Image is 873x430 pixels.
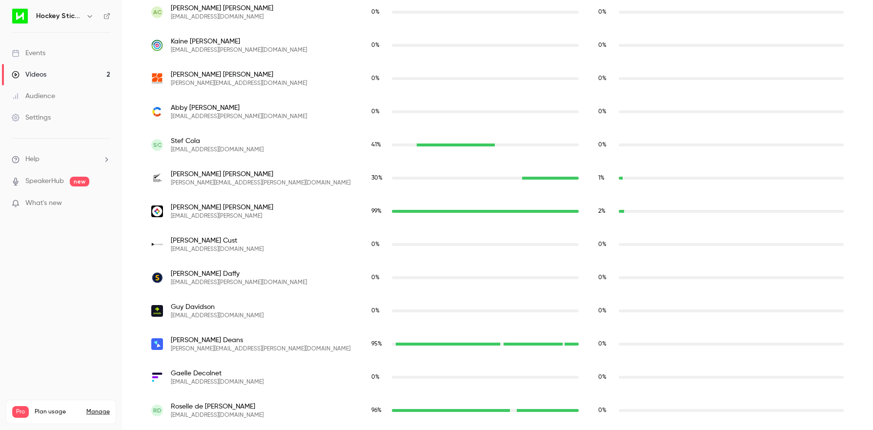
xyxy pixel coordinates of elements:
span: 0 % [598,341,607,347]
span: Live watch time [371,240,387,249]
div: jeannette.connon@nzte.govt.nz [142,162,853,195]
span: Live watch time [371,273,387,282]
span: 95 % [371,341,382,347]
div: Audience [12,91,55,101]
img: onside.co [151,305,163,317]
span: Replay watch time [598,406,614,415]
span: [EMAIL_ADDRESS][PERSON_NAME][DOMAIN_NAME] [171,113,307,121]
h6: Hockey Stick Advisory [36,11,82,21]
span: [PERSON_NAME][EMAIL_ADDRESS][PERSON_NAME][DOMAIN_NAME] [171,345,350,353]
span: 0 % [598,308,607,314]
span: Replay watch time [598,141,614,149]
div: kaine.cauchi@dotdigital.com [142,29,853,62]
li: help-dropdown-opener [12,154,110,164]
span: Gaelle Decolnet [171,369,264,378]
span: Replay watch time [598,240,614,249]
span: AC [153,8,162,17]
iframe: Noticeable Trigger [99,199,110,208]
span: 0 % [598,142,607,148]
span: 0 % [598,275,607,281]
span: [PERSON_NAME] Daffy [171,269,307,279]
span: Replay watch time [598,307,614,315]
span: Live watch time [371,174,387,183]
span: Replay watch time [598,273,614,282]
span: 0 % [371,42,380,48]
a: Manage [86,408,110,416]
span: Live watch time [371,373,387,382]
span: Replay watch time [598,74,614,83]
span: [EMAIL_ADDRESS][DOMAIN_NAME] [171,146,264,154]
span: Replay watch time [598,174,614,183]
span: Live watch time [371,307,387,315]
span: 0 % [371,242,380,247]
span: Replay watch time [598,207,614,216]
span: [PERSON_NAME] [PERSON_NAME] [171,70,307,80]
img: tapestry.ai [151,205,163,217]
div: dane.costello@tapestry.ai [142,195,853,228]
span: Plan usage [35,408,81,416]
span: 99 % [371,208,382,214]
span: 0 % [598,242,607,247]
img: styck.com.au [151,272,163,284]
span: 0 % [598,42,607,48]
span: 0 % [598,9,607,15]
a: SpeakerHub [25,176,64,186]
img: nzte.govt.nz [151,172,163,184]
span: 2 % [598,208,606,214]
span: Roselle de [PERSON_NAME] [171,402,264,411]
span: [PERSON_NAME][EMAIL_ADDRESS][PERSON_NAME][DOMAIN_NAME] [171,179,350,187]
span: [EMAIL_ADDRESS][PERSON_NAME] [171,212,273,220]
span: [EMAIL_ADDRESS][PERSON_NAME][DOMAIN_NAME] [171,279,307,287]
span: Replay watch time [598,107,614,116]
img: helloclever.co [151,338,163,350]
span: Live watch time [371,8,387,17]
span: [PERSON_NAME] Deans [171,335,350,345]
span: 0 % [598,408,607,413]
div: sc@hyperhq.com [142,228,853,261]
div: abby.cohen@contentful.com [142,95,853,128]
span: 0 % [598,374,607,380]
span: Live watch time [371,41,387,50]
span: 0 % [598,109,607,115]
span: [EMAIL_ADDRESS][DOMAIN_NAME] [171,411,264,419]
span: Replay watch time [598,373,614,382]
span: 41 % [371,142,381,148]
span: 0 % [371,109,380,115]
span: Live watch time [371,141,387,149]
span: Replay watch time [598,41,614,50]
span: 0 % [371,374,380,380]
span: [EMAIL_ADDRESS][DOMAIN_NAME] [171,312,264,320]
span: [EMAIL_ADDRESS][DOMAIN_NAME] [171,246,264,253]
span: Guy Davidson [171,302,264,312]
span: Live watch time [371,207,387,216]
span: 0 % [371,275,380,281]
span: Live watch time [371,340,387,348]
span: Kaine [PERSON_NAME] [171,37,307,46]
span: Stef Cola [171,136,264,146]
span: Rd [153,406,162,415]
span: 0 % [598,76,607,82]
span: [EMAIL_ADDRESS][DOMAIN_NAME] [171,13,273,21]
img: contentful.com [151,106,163,118]
div: gaelle.decolnet@fluentcommerce.com [142,361,853,394]
span: new [70,177,89,186]
img: dotdigital.com [151,40,163,51]
span: 0 % [371,9,380,15]
span: 1 % [598,175,605,181]
span: [EMAIL_ADDRESS][DOMAIN_NAME] [171,378,264,386]
span: Live watch time [371,107,387,116]
span: Replay watch time [598,340,614,348]
span: What's new [25,198,62,208]
span: Abby [PERSON_NAME] [171,103,307,113]
span: Help [25,154,40,164]
span: 96 % [371,408,382,413]
img: maxsum.com [151,73,163,84]
div: stef@ligantic.com [142,128,853,162]
div: Events [12,48,45,58]
span: [PERSON_NAME] [PERSON_NAME] [171,3,273,13]
span: [PERSON_NAME] [PERSON_NAME] [171,169,350,179]
span: SC [153,141,162,149]
span: [PERSON_NAME][EMAIL_ADDRESS][DOMAIN_NAME] [171,80,307,87]
div: Videos [12,70,46,80]
span: [PERSON_NAME] Cust [171,236,264,246]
